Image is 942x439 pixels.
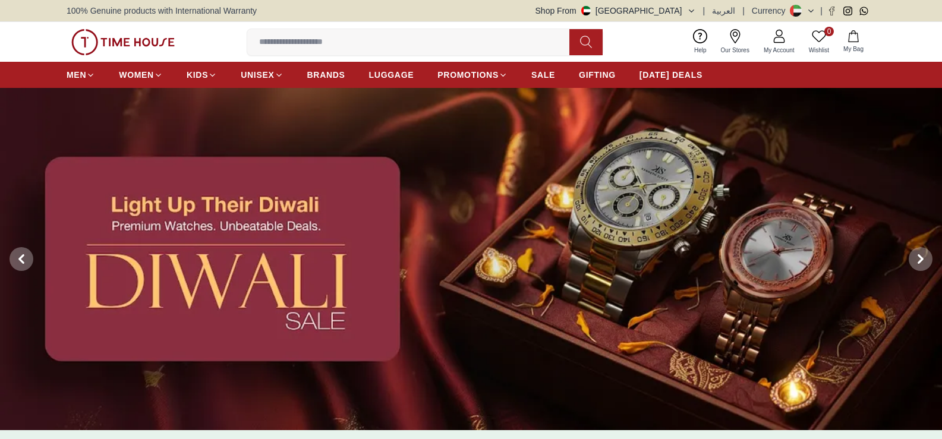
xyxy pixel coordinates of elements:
[836,28,871,56] button: My Bag
[759,46,799,55] span: My Account
[687,27,714,57] a: Help
[843,7,852,15] a: Instagram
[307,69,345,81] span: BRANDS
[241,64,283,86] a: UNISEX
[714,27,757,57] a: Our Stores
[703,5,705,17] span: |
[535,5,696,17] button: Shop From[GEOGRAPHIC_DATA]
[437,69,499,81] span: PROMOTIONS
[119,64,163,86] a: WOMEN
[579,64,616,86] a: GIFTING
[802,27,836,57] a: 0Wishlist
[839,45,868,53] span: My Bag
[67,69,86,81] span: MEN
[804,46,834,55] span: Wishlist
[67,64,95,86] a: MEN
[752,5,790,17] div: Currency
[307,64,345,86] a: BRANDS
[859,7,868,15] a: Whatsapp
[187,64,217,86] a: KIDS
[820,5,823,17] span: |
[369,64,414,86] a: LUGGAGE
[531,64,555,86] a: SALE
[119,69,154,81] span: WOMEN
[639,69,702,81] span: [DATE] DEALS
[581,6,591,15] img: United Arab Emirates
[187,69,208,81] span: KIDS
[689,46,711,55] span: Help
[579,69,616,81] span: GIFTING
[71,29,175,55] img: ...
[639,64,702,86] a: [DATE] DEALS
[716,46,754,55] span: Our Stores
[824,27,834,36] span: 0
[369,69,414,81] span: LUGGAGE
[827,7,836,15] a: Facebook
[67,5,257,17] span: 100% Genuine products with International Warranty
[241,69,274,81] span: UNISEX
[742,5,745,17] span: |
[437,64,508,86] a: PROMOTIONS
[531,69,555,81] span: SALE
[712,5,735,17] button: العربية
